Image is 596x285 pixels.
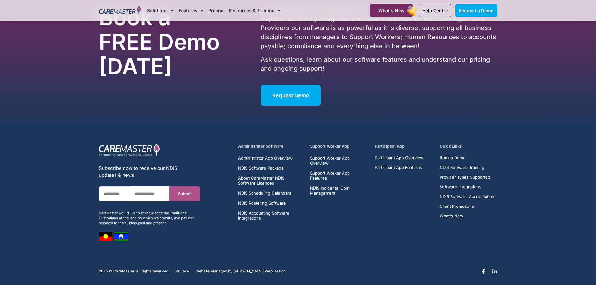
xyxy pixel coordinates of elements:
[238,201,303,206] a: NDIS Rostering Software
[440,194,494,199] a: NDIS Software Accreditation
[114,232,128,241] img: image 8
[440,175,490,180] span: Provider Types Supported
[370,4,413,17] a: What's New
[176,269,189,273] a: Privacy
[238,143,303,149] h5: Administrator Software
[196,269,232,273] span: Website Managed by
[238,165,284,170] span: NDIS Software Package
[455,4,497,17] a: Request a Demo
[440,214,463,218] span: What's New
[261,55,497,73] p: Ask questions, learn about our software features and understand our pricing and ongoing support!
[99,165,200,179] div: Subscribe now to receive our NDIS updates & news.
[440,155,494,160] a: Book a Demo
[99,6,141,15] img: CareMaster Logo
[310,155,368,165] a: Support Worker App Overview
[440,155,466,160] span: Book a Demo
[99,269,169,273] p: 2025 © CareMaster. All rights reserved.
[99,143,160,157] img: CareMaster Logo Part
[422,8,448,13] span: Help Centre
[459,8,494,13] span: Request a Demo
[170,186,200,201] button: Submit
[238,155,303,160] a: Administrator App Overview
[99,5,228,79] h2: Book a FREE Demo [DATE]
[419,4,451,17] a: Help Centre
[238,155,293,160] span: Administrator App Overview
[272,92,309,99] span: Request Demo
[238,211,303,221] a: NDIS Accounting Software Integrations
[375,165,424,170] a: Participant App Features
[310,170,368,181] a: Support Worker App Features
[238,176,303,186] a: About CareMaster NDIS Software Licences
[375,155,424,160] a: Participant App Overview
[261,5,497,51] p: The CareMaster NDIS Software is designed for all business sizes and growth trajectories. A fully ...
[440,204,494,209] a: Client Promotions
[440,204,474,209] span: Client Promotions
[440,214,494,218] a: What's New
[99,232,112,241] img: image 7
[440,175,494,180] a: Provider Types Supported
[440,165,494,170] a: NDIS Software Training
[310,143,368,149] h5: Support Worker App
[238,191,303,196] a: NDIS Scheduling Calendars
[99,186,200,207] form: New Form
[238,201,286,206] span: NDIS Rostering Software
[99,211,200,226] div: CareMaster would like to acknowledge the Traditional Custodians of the land on which we operate, ...
[440,165,484,170] span: NDIS Software Training
[440,185,481,189] span: Software Integrations
[378,8,405,13] span: What's New
[375,165,422,170] span: Participant App Features
[261,85,321,106] a: Request Demo
[238,165,303,170] a: NDIS Software Package
[440,185,494,189] a: Software Integrations
[375,143,432,149] h5: Participant App
[233,269,286,273] a: [PERSON_NAME] Web Design
[178,191,192,196] span: Submit
[310,186,368,196] a: NDIS Incidental Cost Management
[238,191,291,196] span: NDIS Scheduling Calendars
[440,143,497,149] h5: Quick Links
